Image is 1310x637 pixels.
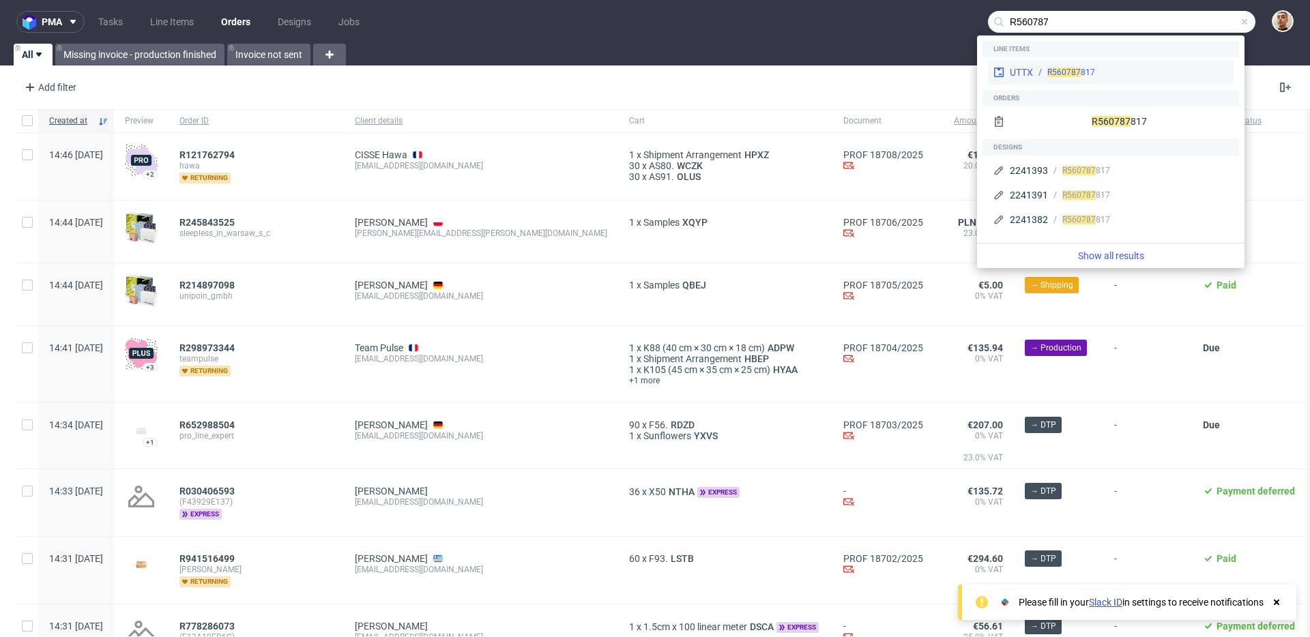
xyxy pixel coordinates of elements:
[355,564,607,575] div: [EMAIL_ADDRESS][DOMAIN_NAME]
[49,419,103,430] span: 14:34 [DATE]
[49,342,103,353] span: 14:41 [DATE]
[330,11,368,33] a: Jobs
[982,41,1239,57] div: Line items
[982,90,1239,106] div: Orders
[643,342,765,353] span: K88 (40 cm × 30 cm × 18 cm)
[142,11,202,33] a: Line Items
[1030,552,1056,565] span: → DTP
[179,342,237,353] a: R298973344
[629,621,635,632] span: 1
[179,621,237,632] a: R778286073
[125,337,158,370] img: plus-icon.676465ae8f3a83198b3f.png
[49,553,103,564] span: 14:31 [DATE]
[179,228,333,239] span: sleepless_in_warsaw_s_c
[1217,553,1236,564] span: Paid
[629,364,635,375] span: 1
[227,44,310,65] a: Invoice not sent
[179,160,333,171] span: hawa
[629,553,640,564] span: 60
[629,419,640,430] span: 90
[179,173,231,183] span: returning
[1062,213,1110,226] div: 817
[179,291,333,301] span: unipoin_gmbh
[355,430,607,441] div: [EMAIL_ADDRESS][DOMAIN_NAME]
[49,217,103,228] span: 14:44 [DATE]
[982,249,1239,263] a: Show all results
[967,419,1003,430] span: €207.00
[945,497,1003,507] span: 0% VAT
[49,149,103,160] span: 14:46 [DATE]
[629,280,635,291] span: 1
[765,342,797,353] span: ADPW
[355,553,428,564] a: [PERSON_NAME]
[691,430,720,441] a: YXVS
[776,622,819,633] span: express
[179,149,237,160] a: R121762794
[1010,164,1048,177] div: 2241393
[629,149,821,160] div: x
[742,353,772,364] a: HBEP
[355,280,428,291] a: [PERSON_NAME]
[125,211,158,244] img: sample-icon.16e107be6ad460a3e330.png
[1217,280,1236,291] span: Paid
[355,160,607,171] div: [EMAIL_ADDRESS][DOMAIN_NAME]
[649,419,668,430] span: F56.
[629,430,821,441] div: x
[747,621,776,632] a: DSCA
[1047,68,1081,77] span: R560787
[179,115,333,127] span: Order ID
[666,486,697,497] a: NTHA
[643,217,680,228] span: Samples
[945,160,1003,171] span: 20.0% VAT
[179,217,237,228] a: R245843525
[674,160,705,171] a: WCZK
[1092,116,1131,127] span: R560787
[945,115,1003,127] span: Amount total
[843,115,923,127] span: Document
[1030,620,1056,632] span: → DTP
[680,280,709,291] a: QBEJ
[179,553,235,564] span: R941516499
[967,342,1003,353] span: €135.94
[1047,66,1095,78] div: 817
[49,486,103,497] span: 14:33 [DATE]
[643,364,770,375] span: K105 (45 cm × 35 cm × 25 cm)
[967,149,1003,160] span: €132.87
[629,160,821,171] div: x
[355,353,607,364] div: [EMAIL_ADDRESS][DOMAIN_NAME]
[643,149,742,160] span: Shipment Arrangement
[945,452,1003,474] span: 23.0% VAT
[270,11,319,33] a: Designs
[643,353,742,364] span: Shipment Arrangement
[125,115,158,127] span: Preview
[1062,190,1096,200] span: R560787
[945,564,1003,575] span: 0% VAT
[1273,12,1292,31] img: Bartłomiej Leśniczuk
[355,621,428,632] a: [PERSON_NAME]
[355,486,428,497] a: [PERSON_NAME]
[1030,342,1081,354] span: → Production
[355,291,607,301] div: [EMAIL_ADDRESS][DOMAIN_NAME]
[668,419,697,430] a: RDZD
[1114,342,1181,386] span: -
[843,280,923,291] a: PROF 18705/2025
[945,228,1003,239] span: 23.0% VAT
[945,353,1003,364] span: 0% VAT
[843,486,923,509] div: -
[674,171,703,182] span: OLUS
[355,149,407,160] a: CISSE Hawa
[629,353,635,364] span: 1
[213,11,259,33] a: Orders
[179,342,235,353] span: R298973344
[742,149,772,160] span: HPXZ
[1062,215,1096,224] span: R560787
[643,430,691,441] span: Sunflowers
[649,486,666,497] span: X50
[629,280,821,291] div: x
[629,419,821,430] div: x
[973,621,1003,632] span: €56.61
[1010,65,1033,79] div: UTTX
[179,430,333,441] span: pro_line_expert
[179,419,235,430] span: R652988504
